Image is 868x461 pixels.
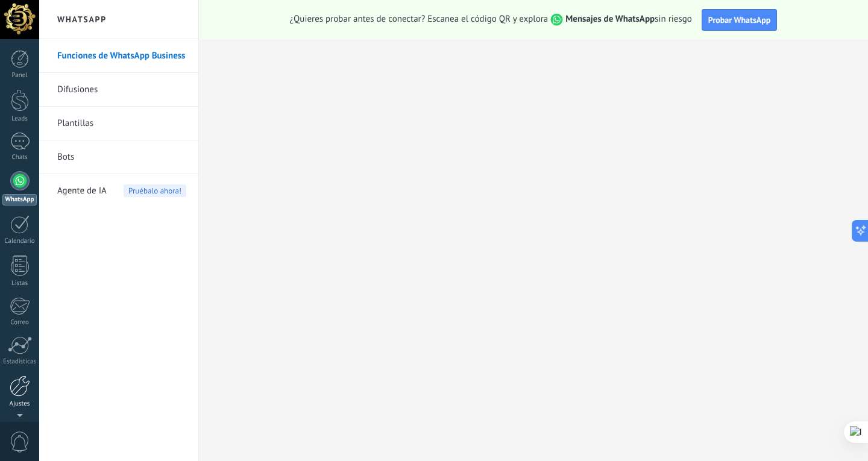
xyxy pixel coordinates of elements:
div: Chats [2,154,37,162]
div: Correo [2,319,37,327]
span: Pruébalo ahora! [124,184,186,197]
li: Bots [39,140,198,174]
li: Difusiones [39,73,198,107]
div: Ajustes [2,400,37,408]
div: Dominio [63,71,92,79]
div: WhatsApp [2,194,37,205]
div: Dominio: [DOMAIN_NAME] [31,31,135,41]
a: Bots [57,140,186,174]
span: ¿Quieres probar antes de conectar? Escanea el código QR y explora sin riesgo [290,13,692,26]
button: Probar WhatsApp [702,9,778,31]
div: Palabras clave [142,71,192,79]
div: Panel [2,72,37,80]
li: Plantillas [39,107,198,140]
a: Difusiones [57,73,186,107]
div: Leads [2,115,37,123]
span: Agente de IA [57,174,107,208]
div: Listas [2,280,37,287]
a: Plantillas [57,107,186,140]
li: Agente de IA [39,174,198,207]
img: logo_orange.svg [19,19,29,29]
img: tab_keywords_by_traffic_grey.svg [128,70,138,80]
span: Probar WhatsApp [708,14,771,25]
div: v 4.0.25 [34,19,59,29]
img: website_grey.svg [19,31,29,41]
img: tab_domain_overview_orange.svg [50,70,60,80]
strong: Mensajes de WhatsApp [565,13,655,25]
a: Funciones de WhatsApp Business [57,39,186,73]
li: Funciones de WhatsApp Business [39,39,198,73]
div: Calendario [2,237,37,245]
div: Estadísticas [2,358,37,366]
a: Agente de IAPruébalo ahora! [57,174,186,208]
